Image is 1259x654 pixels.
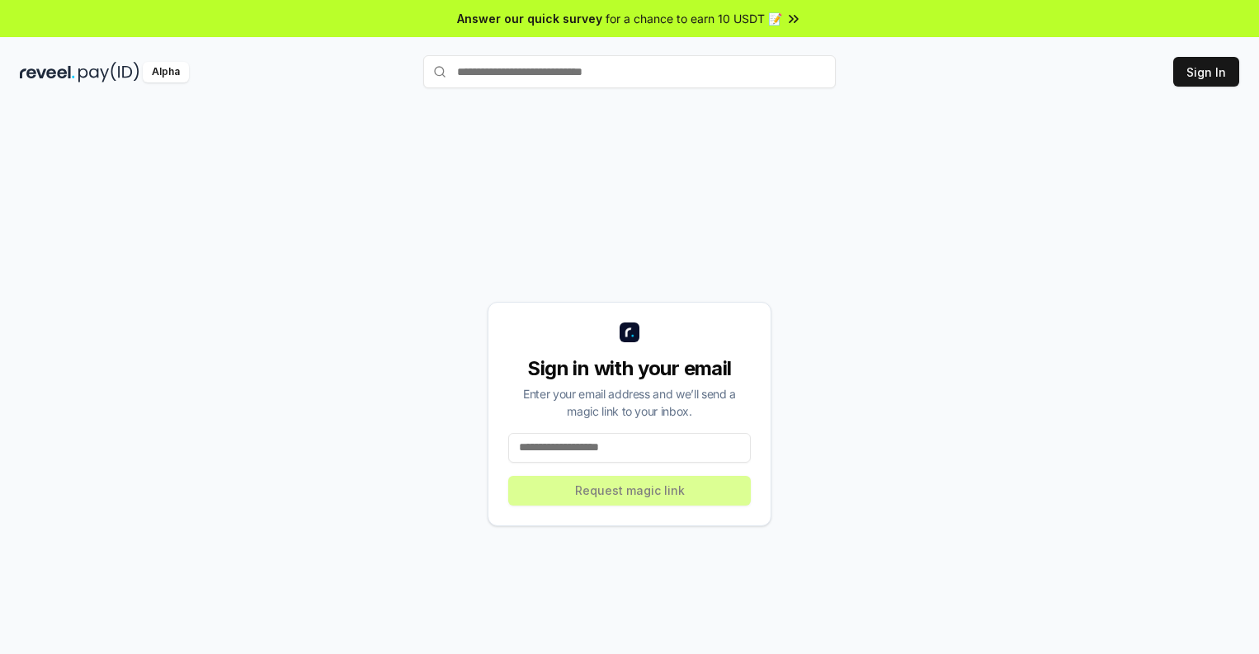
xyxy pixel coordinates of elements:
[1173,57,1239,87] button: Sign In
[457,10,602,27] span: Answer our quick survey
[606,10,782,27] span: for a chance to earn 10 USDT 📝
[508,355,751,382] div: Sign in with your email
[78,62,139,82] img: pay_id
[508,385,751,420] div: Enter your email address and we’ll send a magic link to your inbox.
[20,62,75,82] img: reveel_dark
[620,322,639,342] img: logo_small
[143,62,189,82] div: Alpha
